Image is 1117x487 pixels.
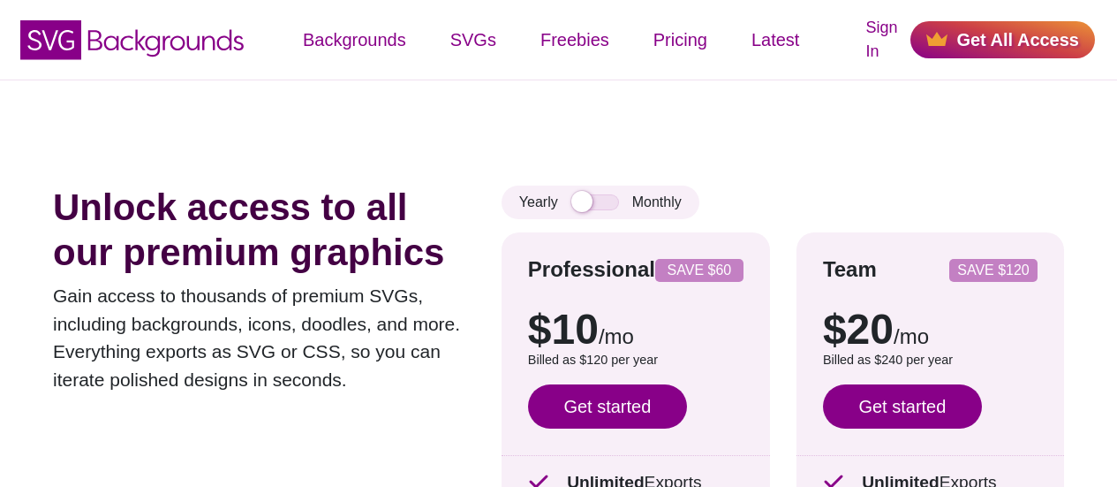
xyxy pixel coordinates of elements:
p: Billed as $240 per year [823,351,1038,370]
a: Backgrounds [281,13,428,66]
a: Get All Access [910,21,1095,58]
p: SAVE $60 [662,263,736,278]
a: SVGs [428,13,518,66]
a: Sign In [865,16,897,64]
a: Latest [729,13,821,66]
a: Get started [528,384,687,429]
strong: Professional [528,257,655,281]
p: Gain access to thousands of premium SVGs, including backgrounds, icons, doodles, and more. Everyt... [53,282,475,393]
p: $20 [823,308,1038,351]
span: /mo [599,324,634,348]
a: Freebies [518,13,631,66]
a: Get started [823,384,982,429]
h1: Unlock access to all our premium graphics [53,186,475,275]
span: /mo [894,324,929,348]
p: SAVE $120 [956,263,1030,278]
div: Yearly Monthly [502,186,699,219]
p: $10 [528,308,743,351]
a: Pricing [631,13,729,66]
p: Billed as $120 per year [528,351,743,370]
strong: Team [823,257,877,281]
